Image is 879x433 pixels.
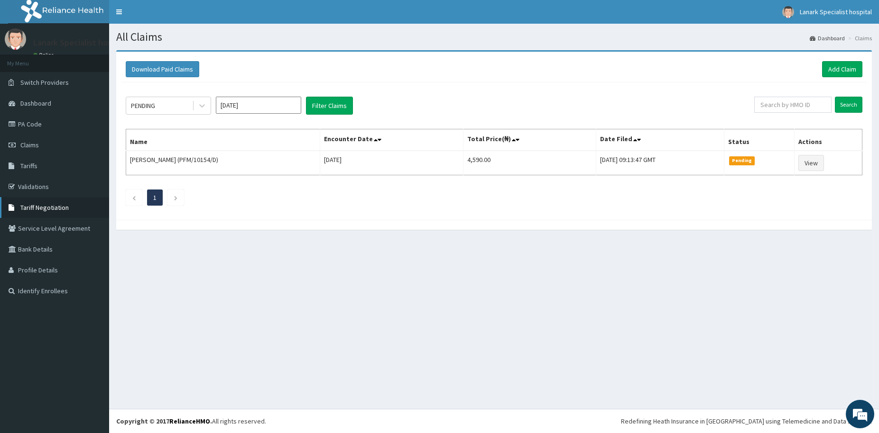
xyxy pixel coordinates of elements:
th: Encounter Date [320,129,463,151]
li: Claims [846,34,872,42]
img: User Image [5,28,26,50]
td: [DATE] 09:13:47 GMT [596,151,724,175]
span: Lanark Specialist hospital [800,8,872,16]
td: [PERSON_NAME] (PFM/10154/D) [126,151,320,175]
a: View [798,155,824,171]
footer: All rights reserved. [109,409,879,433]
div: Redefining Heath Insurance in [GEOGRAPHIC_DATA] using Telemedicine and Data Science! [621,416,872,426]
td: [DATE] [320,151,463,175]
div: PENDING [131,101,155,110]
input: Search [835,97,862,113]
span: Switch Providers [20,78,69,87]
input: Select Month and Year [216,97,301,114]
h1: All Claims [116,31,872,43]
th: Date Filed [596,129,724,151]
span: Pending [729,156,755,165]
a: Page 1 is your current page [153,193,157,202]
td: 4,590.00 [463,151,596,175]
th: Status [724,129,794,151]
a: Online [33,52,56,58]
a: RelianceHMO [169,417,210,425]
img: User Image [782,6,794,18]
button: Download Paid Claims [126,61,199,77]
input: Search by HMO ID [754,97,832,113]
th: Total Price(₦) [463,129,596,151]
span: Claims [20,141,39,149]
a: Previous page [132,193,136,202]
a: Dashboard [810,34,845,42]
span: Dashboard [20,99,51,108]
th: Name [126,129,320,151]
a: Next page [174,193,178,202]
button: Filter Claims [306,97,353,115]
strong: Copyright © 2017 . [116,417,212,425]
a: Add Claim [822,61,862,77]
p: Lanark Specialist hospital [33,38,129,47]
span: Tariff Negotiation [20,203,69,212]
span: Tariffs [20,162,37,170]
th: Actions [794,129,862,151]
